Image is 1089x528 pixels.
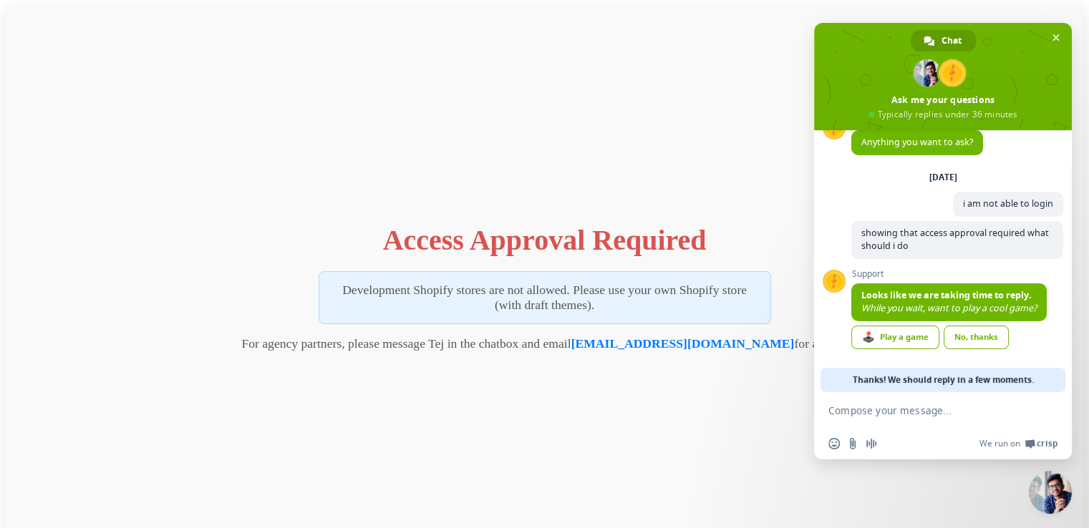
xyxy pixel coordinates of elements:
[1029,471,1072,514] a: Close chat
[862,331,875,343] span: 🕹️
[1048,30,1063,45] span: Close chat
[861,227,1049,252] span: showing that access approval required what should i do
[963,197,1053,210] span: i am not able to login
[866,438,877,449] span: Audio message
[942,30,962,52] span: Chat
[853,368,1034,392] span: Thanks! We should reply in a few moments.
[911,30,976,52] a: Chat
[861,302,1037,314] span: While you wait, want to play a cool game?
[847,438,858,449] span: Send a file
[241,336,847,351] p: For agency partners, please message Tej in the chatbox and email for access.
[383,223,707,257] h1: Access Approval Required
[851,326,939,349] a: Play a game
[571,336,795,351] a: [EMAIL_ADDRESS][DOMAIN_NAME]
[929,173,957,182] div: [DATE]
[861,136,973,148] span: Anything you want to ask?
[1037,438,1057,449] span: Crisp
[828,438,840,449] span: Insert an emoji
[319,271,771,324] p: Development Shopify stores are not allowed. Please use your own Shopify store (with draft themes).
[979,438,1057,449] a: We run onCrisp
[851,269,1047,279] span: Support
[828,392,1029,428] textarea: Compose your message...
[979,438,1020,449] span: We run on
[861,289,1032,301] span: Looks like we are taking time to reply.
[944,326,1009,349] a: No, thanks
